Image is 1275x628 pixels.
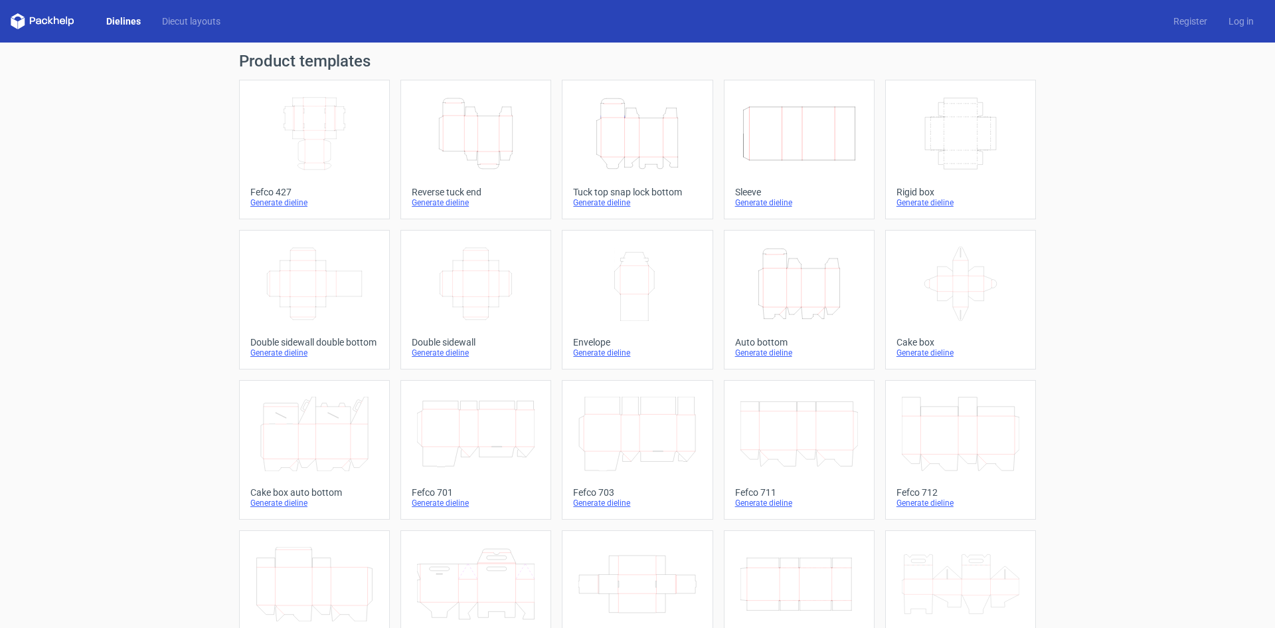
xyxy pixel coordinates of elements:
[573,487,701,498] div: Fefco 703
[239,80,390,219] a: Fefco 427Generate dieline
[250,187,379,197] div: Fefco 427
[735,498,863,508] div: Generate dieline
[896,348,1025,358] div: Generate dieline
[896,498,1025,508] div: Generate dieline
[562,380,713,520] a: Fefco 703Generate dieline
[1163,15,1218,28] a: Register
[885,380,1036,520] a: Fefco 712Generate dieline
[250,197,379,208] div: Generate dieline
[735,487,863,498] div: Fefco 711
[896,337,1025,348] div: Cake box
[239,380,390,520] a: Cake box auto bottomGenerate dieline
[412,348,540,358] div: Generate dieline
[896,187,1025,197] div: Rigid box
[885,230,1036,369] a: Cake boxGenerate dieline
[412,187,540,197] div: Reverse tuck end
[724,230,875,369] a: Auto bottomGenerate dieline
[735,337,863,348] div: Auto bottom
[735,197,863,208] div: Generate dieline
[724,80,875,219] a: SleeveGenerate dieline
[412,487,540,498] div: Fefco 701
[400,380,551,520] a: Fefco 701Generate dieline
[735,348,863,358] div: Generate dieline
[400,230,551,369] a: Double sidewallGenerate dieline
[573,498,701,508] div: Generate dieline
[896,197,1025,208] div: Generate dieline
[239,230,390,369] a: Double sidewall double bottomGenerate dieline
[250,487,379,498] div: Cake box auto bottom
[412,498,540,508] div: Generate dieline
[250,348,379,358] div: Generate dieline
[724,380,875,520] a: Fefco 711Generate dieline
[573,197,701,208] div: Generate dieline
[885,80,1036,219] a: Rigid boxGenerate dieline
[1218,15,1264,28] a: Log in
[400,80,551,219] a: Reverse tuck endGenerate dieline
[250,337,379,348] div: Double sidewall double bottom
[151,15,231,28] a: Diecut layouts
[573,348,701,358] div: Generate dieline
[250,498,379,508] div: Generate dieline
[96,15,151,28] a: Dielines
[239,53,1036,69] h1: Product templates
[412,337,540,348] div: Double sidewall
[562,80,713,219] a: Tuck top snap lock bottomGenerate dieline
[562,230,713,369] a: EnvelopeGenerate dieline
[573,337,701,348] div: Envelope
[896,487,1025,498] div: Fefco 712
[412,197,540,208] div: Generate dieline
[735,187,863,197] div: Sleeve
[573,187,701,197] div: Tuck top snap lock bottom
